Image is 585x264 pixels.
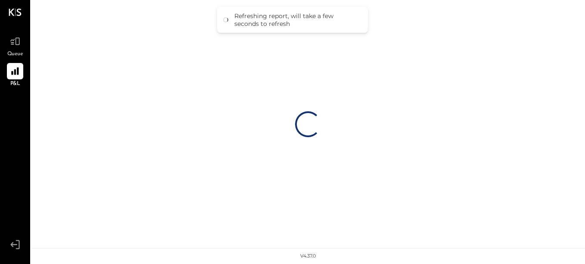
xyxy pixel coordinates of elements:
span: Queue [7,50,23,58]
a: P&L [0,63,30,88]
div: v 4.37.0 [300,253,316,260]
div: Refreshing report, will take a few seconds to refresh [234,12,359,28]
a: Queue [0,33,30,58]
span: P&L [10,80,20,88]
